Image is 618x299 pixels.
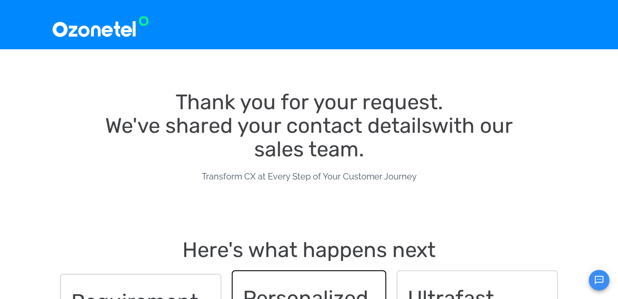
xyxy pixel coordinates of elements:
span: Here's what happens next [182,237,436,262]
span: We've shared your contact details [105,113,432,138]
span: Thank you for your request. [176,90,443,114]
span: with our sales team. [254,113,518,161]
span: Transform CX at Every Step of Your Customer Journey [202,171,417,182]
button: Open chat [589,270,609,290]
